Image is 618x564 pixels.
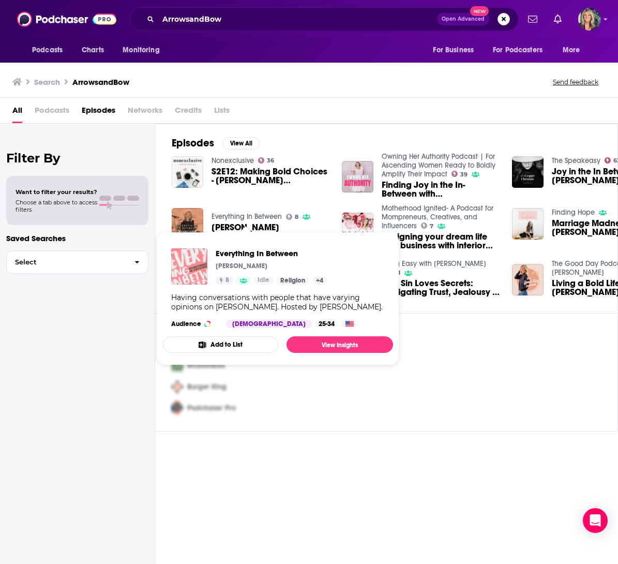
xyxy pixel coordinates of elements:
[512,208,544,240] img: Marriage Madness: Ashley + Dino Petrone
[295,215,298,219] span: 8
[130,7,519,31] div: Search podcasts, credits, & more...
[253,276,274,285] a: Idle
[442,17,485,22] span: Open Advanced
[470,6,489,16] span: New
[82,102,115,123] a: Episodes
[382,181,500,198] span: Finding Joy in the In-Between with [PERSON_NAME] and [PERSON_NAME] of @arrowsandbow + Book Launch...
[578,8,601,31] button: Show profile menu
[382,152,495,179] a: Owning Her Authority Podcast | For Ascending Women Ready to Boldly Amplify Their Impact
[550,10,566,28] a: Show notifications dropdown
[171,248,207,285] img: Everything In Between
[225,275,229,286] span: 8
[382,279,500,296] span: 90 | Sin Loves Secrets: Navigating Trust, Jealousy & Lust in Marriage with [PERSON_NAME] and [PER...
[563,43,580,57] span: More
[25,40,76,60] button: open menu
[6,250,148,274] button: Select
[421,222,434,229] a: 7
[222,137,260,150] button: View All
[17,9,116,29] img: Podchaser - Follow, Share and Rate Podcasts
[172,156,203,188] img: S2E12: Making Bold Choices - Ashley Petrone @arrowsandbow
[16,188,97,196] span: Want to filter your results?
[493,43,542,57] span: For Podcasters
[171,320,218,328] h3: Audience
[382,232,500,250] a: Designing your dream life and business with interior decor & lifestyle influecer Ashley Petrone
[314,320,339,328] div: 25-34
[168,376,187,397] img: Second Pro Logo
[6,151,148,166] h2: Filter By
[226,320,312,328] div: [DEMOGRAPHIC_DATA]
[172,137,260,150] a: EpisodesView All
[382,232,500,250] span: Designing your dream life and business with interior decor & lifestyle influecer [PERSON_NAME]
[212,156,254,165] a: Nonexclusive
[312,276,327,285] a: +4
[430,224,433,229] span: 7
[512,156,544,188] img: Joy in the In Between | Ashley & Dino Petrone | Episode 185
[158,11,437,27] input: Search podcasts, credits, & more...
[212,167,329,185] span: S2E12: Making Bold Choices - [PERSON_NAME] @arrowsandbow
[34,77,60,87] h3: Search
[212,167,329,185] a: S2E12: Making Bold Choices - Ashley Petrone @arrowsandbow
[187,382,227,391] span: Burger King
[382,181,500,198] a: Finding Joy in the In-Between with Ashley and Dino Petrone of @arrowsandbow + Book Launch Inside ...
[578,8,601,31] span: Logged in as lisa.beech
[258,275,269,286] span: Idle
[168,397,187,419] img: Third Pro Logo
[187,404,236,412] span: Podchaser Pro
[32,43,63,57] span: Podcasts
[583,508,608,533] div: Open Intercom Messenger
[524,10,541,28] a: Show notifications dropdown
[35,102,69,123] span: Podcasts
[128,102,162,123] span: Networks
[437,13,489,25] button: Open AdvancedNew
[550,78,601,86] button: Send feedback
[172,208,203,240] img: Ashley Petrone
[216,248,327,258] a: Everything In Between
[172,137,214,150] h2: Episodes
[115,40,173,60] button: open menu
[175,102,202,123] span: Credits
[342,161,373,192] img: Finding Joy in the In-Between with Ashley and Dino Petrone of @arrowsandbow + Book Launch Inside ...
[287,336,393,353] a: View Insights
[342,213,373,244] img: Designing your dream life and business with interior decor & lifestyle influecer Ashley Petrone
[276,276,309,285] a: Religion
[82,43,104,57] span: Charts
[578,8,601,31] img: User Profile
[258,157,275,164] a: 36
[382,204,493,230] a: Motherhood Ignited- A Podcast for Mompreneurs, Creatives, and Influencers
[212,212,282,221] a: Everything In Between
[426,40,487,60] button: open menu
[214,102,230,123] span: Lists
[6,233,148,243] p: Saved Searches
[382,279,500,296] a: 90 | Sin Loves Secrets: Navigating Trust, Jealousy & Lust in Marriage with Ashley and Dino Petrone
[286,214,299,220] a: 8
[486,40,557,60] button: open menu
[123,43,159,57] span: Monitoring
[16,199,97,213] span: Choose a tab above to access filters.
[512,264,544,295] img: Living a Bold Life w/ Ashley + Dino Petrone
[451,171,468,177] a: 39
[12,102,22,123] a: All
[7,259,126,265] span: Select
[555,40,593,60] button: open menu
[75,40,110,60] a: Charts
[552,156,600,165] a: The Speakeasy
[72,77,129,87] h3: ArrowsandBow
[212,223,279,232] a: Ashley Petrone
[460,172,468,177] span: 39
[216,276,233,285] a: 8
[216,262,267,270] p: [PERSON_NAME]
[212,223,279,232] span: [PERSON_NAME]
[171,293,385,311] div: Having conversations with people that have varying opinions on [PERSON_NAME]. Hosted by [PERSON_N...
[433,43,474,57] span: For Business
